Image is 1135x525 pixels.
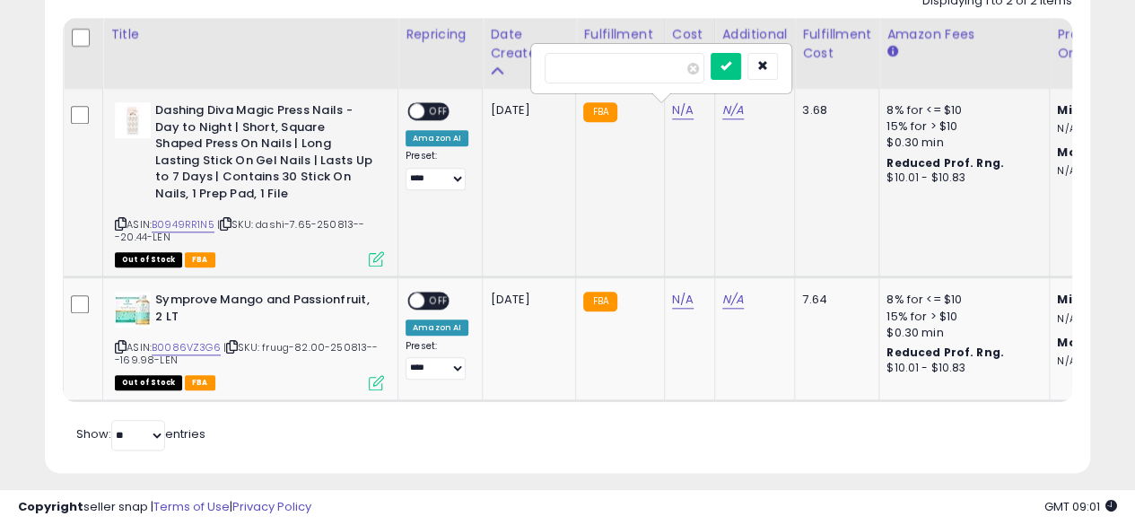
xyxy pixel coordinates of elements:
[115,217,364,244] span: | SKU: dashi-7.65-250813---20.44-LEN
[152,340,221,355] a: B0086VZ3G6
[886,309,1035,325] div: 15% for > $10
[155,292,373,329] b: Symprove Mango and Passionfruit, 2 LT
[115,102,151,138] img: 31iNXoAkDzL._SL40_.jpg
[115,292,151,328] img: 51jcmOTytEL._SL40_.jpg
[1057,144,1088,161] b: Max:
[115,340,379,367] span: | SKU: fruug-82.00-250813---169.98-LEN
[802,25,871,63] div: Fulfillment Cost
[490,102,562,118] div: [DATE]
[583,292,616,311] small: FBA
[185,252,215,267] span: FBA
[886,171,1035,186] div: $10.01 - $10.83
[722,25,788,63] div: Additional Cost
[886,102,1035,118] div: 8% for <= $10
[722,101,744,119] a: N/A
[1057,101,1084,118] b: Min:
[1057,334,1088,351] b: Max:
[406,150,468,190] div: Preset:
[802,102,865,118] div: 3.68
[232,498,311,515] a: Privacy Policy
[152,217,214,232] a: B0949RR1N5
[424,293,453,309] span: OFF
[76,425,205,442] span: Show: entries
[886,345,1004,360] b: Reduced Prof. Rng.
[406,319,468,336] div: Amazon AI
[1044,498,1117,515] span: 2025-08-13 09:01 GMT
[424,104,453,119] span: OFF
[672,25,707,44] div: Cost
[406,340,468,381] div: Preset:
[672,291,694,309] a: N/A
[490,292,562,308] div: [DATE]
[886,25,1042,44] div: Amazon Fees
[886,118,1035,135] div: 15% for > $10
[1057,291,1084,308] b: Min:
[886,135,1035,151] div: $0.30 min
[18,498,83,515] strong: Copyright
[583,102,616,122] small: FBA
[115,252,182,267] span: All listings that are currently out of stock and unavailable for purchase on Amazon
[583,25,656,44] div: Fulfillment
[406,130,468,146] div: Amazon AI
[886,292,1035,308] div: 8% for <= $10
[886,325,1035,341] div: $0.30 min
[722,291,744,309] a: N/A
[153,498,230,515] a: Terms of Use
[672,101,694,119] a: N/A
[406,25,475,44] div: Repricing
[110,25,390,44] div: Title
[115,292,384,388] div: ASIN:
[886,361,1035,376] div: $10.01 - $10.83
[886,155,1004,171] b: Reduced Prof. Rng.
[802,292,865,308] div: 7.64
[115,102,384,265] div: ASIN:
[115,375,182,390] span: All listings that are currently out of stock and unavailable for purchase on Amazon
[490,25,568,63] div: Date Created
[886,44,897,60] small: Amazon Fees.
[18,499,311,516] div: seller snap | |
[155,102,373,206] b: Dashing Diva Magic Press Nails - Day to Night | Short, Square Shaped Press On Nails | Long Lastin...
[185,375,215,390] span: FBA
